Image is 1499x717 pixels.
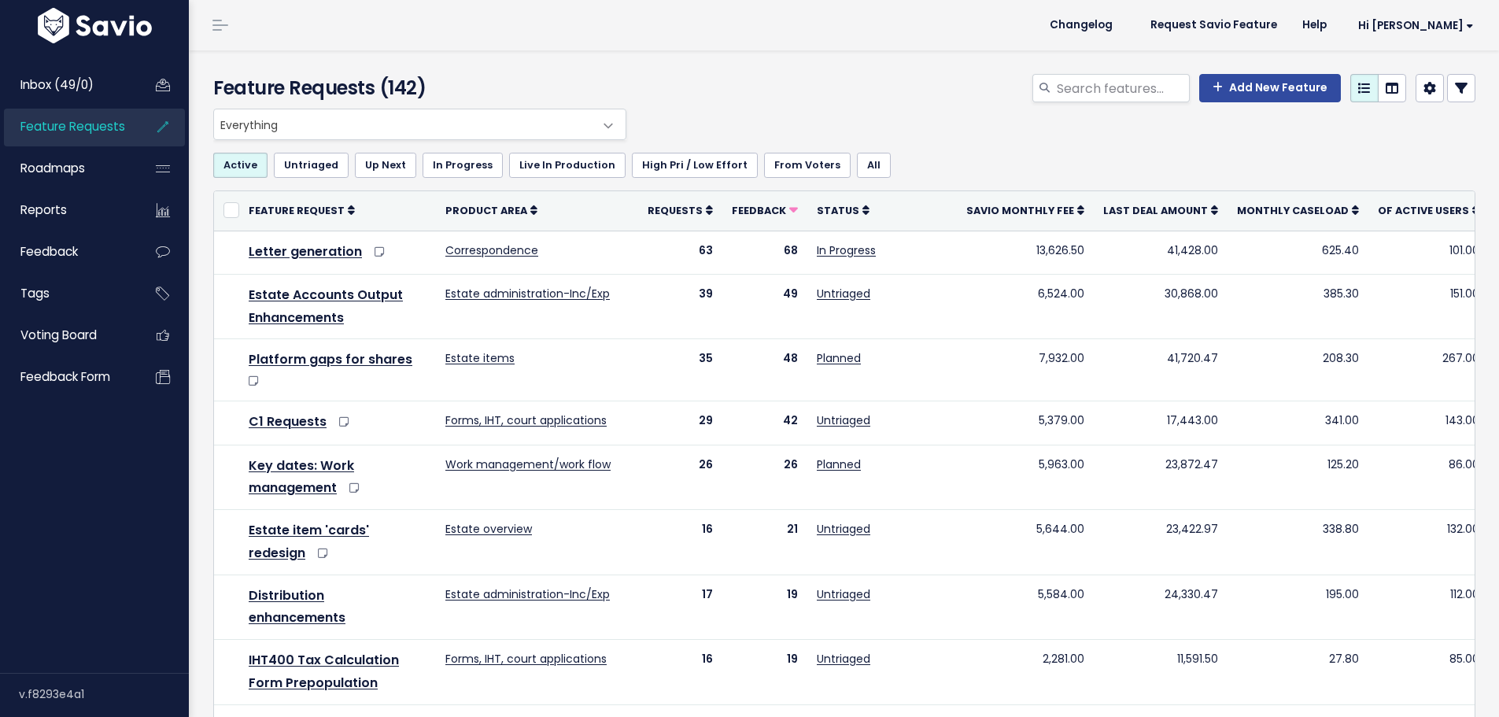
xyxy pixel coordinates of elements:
[213,109,626,140] span: Everything
[1228,401,1368,445] td: 341.00
[1199,74,1341,102] a: Add New Feature
[20,327,97,343] span: Voting Board
[722,445,807,510] td: 26
[1378,202,1479,218] a: Of active users
[1378,204,1469,217] span: Of active users
[249,204,345,217] span: Feature Request
[1368,510,1489,575] td: 132.00
[249,651,399,692] a: IHT400 Tax Calculation Form Prepopulation
[1228,339,1368,401] td: 208.30
[4,109,131,145] a: Feature Requests
[638,274,722,339] td: 39
[638,401,722,445] td: 29
[4,150,131,187] a: Roadmaps
[1103,204,1208,217] span: Last deal amount
[857,153,891,178] a: All
[817,456,861,472] a: Planned
[817,651,870,667] a: Untriaged
[249,242,362,261] a: Letter generation
[1094,510,1228,575] td: 23,422.97
[817,350,861,366] a: Planned
[1368,339,1489,401] td: 267.00
[249,456,354,497] a: Key dates: Work management
[4,359,131,395] a: Feedback form
[1094,445,1228,510] td: 23,872.47
[732,204,786,217] span: Feedback
[4,317,131,353] a: Voting Board
[1368,231,1489,274] td: 101.00
[1368,274,1489,339] td: 151.00
[817,412,870,428] a: Untriaged
[1050,20,1113,31] span: Changelog
[1228,575,1368,640] td: 195.00
[4,275,131,312] a: Tags
[20,160,85,176] span: Roadmaps
[213,153,268,178] a: Active
[957,640,1094,705] td: 2,281.00
[445,651,607,667] a: Forms, IHT, court applications
[249,286,403,327] a: Estate Accounts Output Enhancements
[20,76,94,93] span: Inbox (49/0)
[249,350,412,368] a: Platform gaps for shares
[355,153,416,178] a: Up Next
[722,339,807,401] td: 48
[1228,640,1368,705] td: 27.80
[638,339,722,401] td: 35
[509,153,626,178] a: Live In Production
[1055,74,1190,102] input: Search features...
[817,286,870,301] a: Untriaged
[1228,231,1368,274] td: 625.40
[1290,13,1339,37] a: Help
[20,285,50,301] span: Tags
[249,521,369,562] a: Estate item 'cards' redesign
[445,350,515,366] a: Estate items
[722,575,807,640] td: 19
[722,231,807,274] td: 68
[817,204,859,217] span: Status
[732,202,798,218] a: Feedback
[1094,231,1228,274] td: 41,428.00
[957,575,1094,640] td: 5,584.00
[1368,401,1489,445] td: 143.00
[638,231,722,274] td: 63
[722,510,807,575] td: 21
[957,510,1094,575] td: 5,644.00
[817,242,876,258] a: In Progress
[249,586,345,627] a: Distribution enhancements
[1237,202,1359,218] a: Monthly caseload
[4,192,131,228] a: Reports
[445,242,538,258] a: Correspondence
[638,510,722,575] td: 16
[274,153,349,178] a: Untriaged
[1339,13,1486,38] a: Hi [PERSON_NAME]
[1094,401,1228,445] td: 17,443.00
[817,521,870,537] a: Untriaged
[648,202,713,218] a: Requests
[957,401,1094,445] td: 5,379.00
[213,74,618,102] h4: Feature Requests (142)
[638,445,722,510] td: 26
[1358,20,1474,31] span: Hi [PERSON_NAME]
[445,456,611,472] a: Work management/work flow
[249,202,355,218] a: Feature Request
[1103,202,1218,218] a: Last deal amount
[638,640,722,705] td: 16
[722,274,807,339] td: 49
[4,67,131,103] a: Inbox (49/0)
[1094,339,1228,401] td: 41,720.47
[1368,445,1489,510] td: 86.00
[1228,510,1368,575] td: 338.80
[445,412,607,428] a: Forms, IHT, court applications
[722,401,807,445] td: 42
[957,274,1094,339] td: 6,524.00
[19,674,189,715] div: v.f8293e4a1
[638,575,722,640] td: 17
[1094,575,1228,640] td: 24,330.47
[957,445,1094,510] td: 5,963.00
[1138,13,1290,37] a: Request Savio Feature
[764,153,851,178] a: From Voters
[1368,575,1489,640] td: 112.00
[1094,640,1228,705] td: 11,591.50
[249,412,327,431] a: C1 Requests
[817,202,869,218] a: Status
